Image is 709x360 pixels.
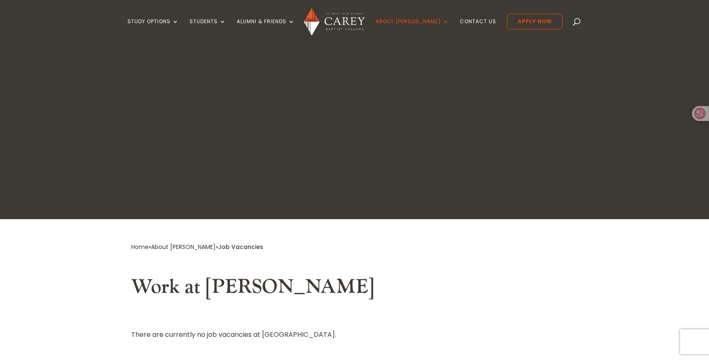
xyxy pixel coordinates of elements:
[127,19,179,38] a: Study Options
[131,243,149,251] a: Home
[131,329,578,340] div: There are currently no job vacancies at [GEOGRAPHIC_DATA].
[131,243,263,251] span: » »
[131,275,578,303] h2: Work at [PERSON_NAME]
[460,19,496,38] a: Contact Us
[304,8,365,36] img: Carey Baptist College
[237,19,295,38] a: Alumni & Friends
[375,19,449,38] a: About [PERSON_NAME]
[151,243,216,251] a: About [PERSON_NAME]
[190,19,226,38] a: Students
[507,14,562,29] a: Apply Now
[218,243,263,251] span: Job Vacancies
